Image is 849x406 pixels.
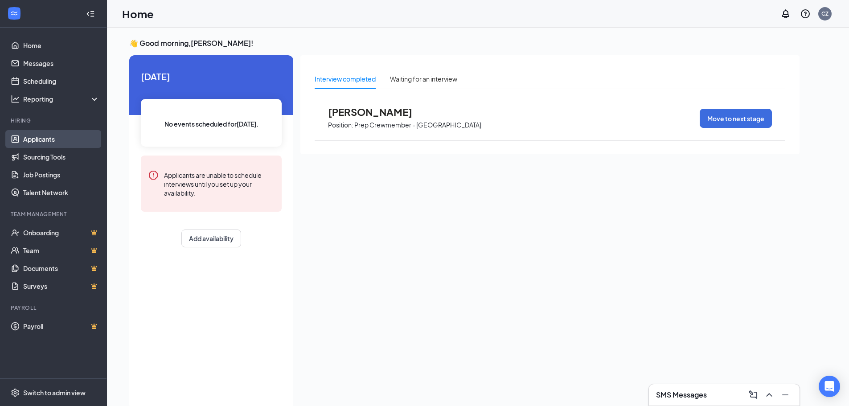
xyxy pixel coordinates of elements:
span: [PERSON_NAME] [328,106,426,118]
svg: Settings [11,388,20,397]
svg: ComposeMessage [748,390,759,400]
div: Reporting [23,94,100,103]
a: Scheduling [23,72,99,90]
svg: Collapse [86,9,95,18]
button: Minimize [778,388,792,402]
svg: Analysis [11,94,20,103]
div: Interview completed [315,74,376,84]
svg: Minimize [780,390,791,400]
a: DocumentsCrown [23,259,99,277]
button: Add availability [181,230,241,247]
h3: 👋 Good morning, [PERSON_NAME] ! [129,38,800,48]
div: Team Management [11,210,98,218]
svg: Notifications [780,8,791,19]
a: TeamCrown [23,242,99,259]
button: Move to next stage [700,109,772,128]
h1: Home [122,6,154,21]
a: PayrollCrown [23,317,99,335]
svg: QuestionInfo [800,8,811,19]
button: ChevronUp [762,388,776,402]
div: Payroll [11,304,98,312]
div: Waiting for an interview [390,74,457,84]
a: Home [23,37,99,54]
a: Sourcing Tools [23,148,99,166]
span: No events scheduled for [DATE] . [164,119,258,129]
svg: WorkstreamLogo [10,9,19,18]
div: Applicants are unable to schedule interviews until you set up your availability. [164,170,275,197]
a: Applicants [23,130,99,148]
div: CZ [821,10,828,17]
p: Position: [328,121,353,129]
svg: ChevronUp [764,390,775,400]
div: Hiring [11,117,98,124]
div: Switch to admin view [23,388,86,397]
a: Talent Network [23,184,99,201]
span: [DATE] [141,70,282,83]
button: ComposeMessage [746,388,760,402]
a: SurveysCrown [23,277,99,295]
p: Prep Crewmember - [GEOGRAPHIC_DATA] [354,121,481,129]
a: Messages [23,54,99,72]
h3: SMS Messages [656,390,707,400]
svg: Error [148,170,159,180]
a: Job Postings [23,166,99,184]
div: Open Intercom Messenger [819,376,840,397]
a: OnboardingCrown [23,224,99,242]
